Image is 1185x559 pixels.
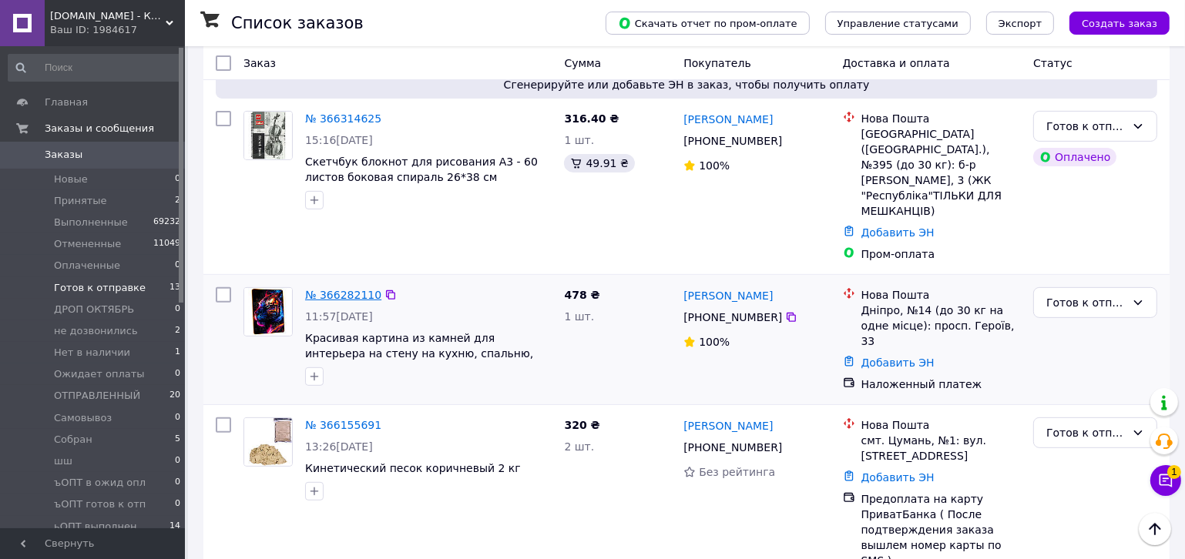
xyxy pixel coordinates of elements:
span: ьОПТ выполнен [54,520,136,534]
div: Готов к отправке [1046,294,1126,311]
span: 0 [175,367,180,381]
span: Без рейтинга [699,466,775,478]
span: 13 [170,281,180,295]
span: Новые [54,172,88,186]
span: 20 [170,389,180,403]
a: Скетчбук блокнот для рисования А3 - 60 листов боковая спираль 26*38 см [305,156,538,183]
span: 2 шт. [564,440,594,453]
button: Экспорт [986,12,1054,35]
input: Поиск [8,54,182,82]
img: Фото товару [244,418,292,466]
span: Выполненные [54,216,128,229]
span: 316.40 ₴ [564,112,619,125]
span: 11049 [153,237,180,251]
a: № 366314625 [305,112,381,125]
span: Принятые [54,194,107,208]
a: Создать заказ [1054,16,1170,28]
span: Заказ [243,57,276,69]
a: Фото товару [243,287,293,336]
span: Управление статусами [838,18,958,29]
span: не дозвонились [54,324,138,338]
div: Готов к отправке [1046,424,1126,441]
button: Создать заказ [1069,12,1170,35]
span: Самовывоз [54,411,112,425]
div: Нова Пошта [861,417,1022,433]
span: 11:57[DATE] [305,310,373,323]
div: Ваш ID: 1984617 [50,23,185,37]
span: ъОПТ в ожид опл [54,476,146,490]
span: Доставка и оплата [843,57,950,69]
span: Оплаченные [54,259,120,273]
span: 5 [175,433,180,447]
a: № 366155691 [305,419,381,431]
span: 320 ₴ [564,419,599,431]
span: 0 [175,454,180,468]
div: [GEOGRAPHIC_DATA] ([GEOGRAPHIC_DATA].), №395 (до 30 кг): б-р [PERSON_NAME], 3 (ЖК "Республіка"ТІЛ... [861,126,1022,219]
span: ДРОП ОКТЯБРЬ [54,303,134,316]
span: 0 [175,172,180,186]
span: ОТПРАВЛЕННЫЙ [54,389,140,403]
a: Красивая картина из камней для интерьера на стену на кухню, спальню, зал, офис 30х40см "Тигр №-3" [305,332,533,375]
div: Наложенный платеж [861,377,1022,392]
span: Статус [1033,57,1073,69]
a: Фото товару [243,111,293,160]
span: Ожидает оплаты [54,367,145,381]
span: 0 [175,259,180,273]
span: 0 [175,476,180,490]
a: № 366282110 [305,289,381,301]
span: 1 шт. [564,310,594,323]
span: Покупатель [683,57,751,69]
div: Готов к отправке [1046,118,1126,135]
button: Чат с покупателем1 [1150,465,1181,496]
span: 14 [170,520,180,534]
button: Управление статусами [825,12,971,35]
span: шш [54,454,72,468]
span: Отмененные [54,237,121,251]
div: Дніпро, №14 (до 30 кг на одне місце): просп. Героїв, 33 [861,303,1022,349]
div: Нова Пошта [861,287,1022,303]
span: 13:26[DATE] [305,440,373,453]
span: Главная [45,95,88,109]
span: Экспорт [999,18,1042,29]
span: 1 [175,346,180,360]
span: 0 [175,411,180,425]
a: Добавить ЭН [861,226,935,239]
a: [PERSON_NAME] [683,112,773,127]
a: Добавить ЭН [861,471,935,484]
span: 1 [1167,465,1181,479]
span: Создать заказ [1082,18,1157,29]
span: [PHONE_NUMBER] [683,135,782,147]
span: 1 шт. [564,134,594,146]
div: Нова Пошта [861,111,1022,126]
span: [PHONE_NUMBER] [683,441,782,454]
span: kartiny.com.ua - Картины по номерам от производителя [50,9,166,23]
span: Заказы и сообщения [45,122,154,136]
span: 15:16[DATE] [305,134,373,146]
span: 2 [175,324,180,338]
span: 69232 [153,216,180,229]
span: 100% [699,336,730,348]
div: Пром-оплата [861,246,1022,262]
a: Фото товару [243,417,293,467]
span: Сумма [564,57,601,69]
span: Кинетический песок коричневый 2 кг [305,462,521,474]
img: Фото товару [244,288,292,336]
span: 0 [175,497,180,511]
span: Собран [54,433,92,447]
span: 100% [699,159,730,172]
span: 478 ₴ [564,289,599,301]
a: Добавить ЭН [861,356,935,369]
span: Готов к отправке [54,281,146,295]
button: Наверх [1139,513,1171,545]
button: Скачать отчет по пром-оплате [606,12,810,35]
a: [PERSON_NAME] [683,288,773,303]
span: Нет в наличии [54,346,130,360]
span: [PHONE_NUMBER] [683,311,782,323]
a: [PERSON_NAME] [683,418,773,433]
img: Фото товару [244,112,292,159]
div: 49.91 ₴ [564,154,634,172]
span: Сгенерируйте или добавьте ЭН в заказ, чтобы получить оплату [222,77,1151,92]
div: смт. Цумань, №1: вул. [STREET_ADDRESS] [861,433,1022,464]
